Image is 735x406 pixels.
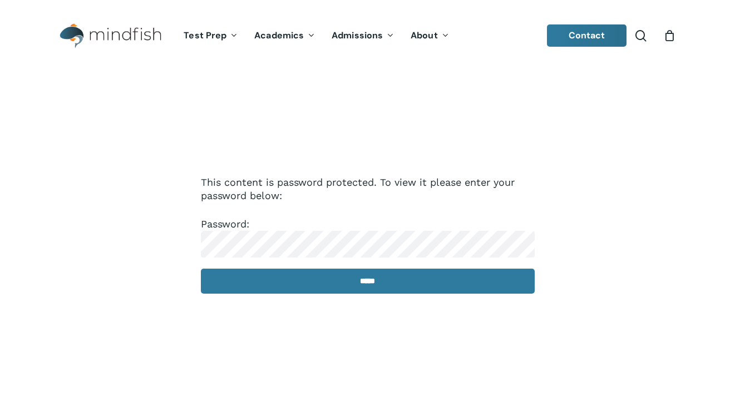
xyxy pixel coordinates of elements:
[201,218,535,249] label: Password:
[201,176,535,217] p: This content is password protected. To view it please enter your password below:
[569,29,605,41] span: Contact
[254,29,304,41] span: Academics
[45,15,690,57] header: Main Menu
[332,29,383,41] span: Admissions
[246,31,323,41] a: Academics
[402,31,457,41] a: About
[184,29,226,41] span: Test Prep
[175,15,457,57] nav: Main Menu
[201,231,535,258] input: Password:
[547,24,627,47] a: Contact
[175,31,246,41] a: Test Prep
[323,31,402,41] a: Admissions
[411,29,438,41] span: About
